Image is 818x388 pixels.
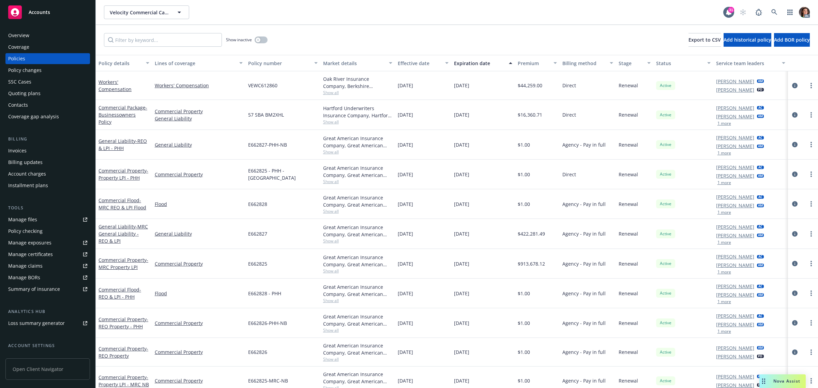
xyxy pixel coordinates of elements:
[5,65,90,76] a: Policy changes
[248,319,287,327] span: E662826-PHH-NB
[659,349,672,355] span: Active
[515,55,560,71] button: Premium
[99,374,149,388] a: Commercial Property
[99,197,146,211] span: - MRC REO & LPI Flood
[717,210,731,214] button: 1 more
[155,260,243,267] a: Commercial Property
[562,230,606,237] span: Agency - Pay in full
[398,60,441,67] div: Effective date
[562,82,576,89] span: Direct
[8,30,29,41] div: Overview
[717,240,731,244] button: 1 more
[562,260,606,267] span: Agency - Pay in full
[99,286,141,300] a: Commercial Flood
[5,168,90,179] a: Account charges
[717,329,731,333] button: 1 more
[8,284,60,295] div: Summary of insurance
[226,37,252,43] span: Show inactive
[791,111,799,119] a: circleInformation
[398,290,413,297] span: [DATE]
[659,141,672,148] span: Active
[659,320,672,326] span: Active
[716,60,778,67] div: Service team leaders
[5,342,90,349] div: Account settings
[518,111,542,118] span: $16,360.71
[99,257,148,270] span: - MRC Property LPI
[807,230,815,238] a: more
[713,55,788,71] button: Service team leaders
[398,141,413,148] span: [DATE]
[518,290,530,297] span: $1.00
[616,55,653,71] button: Stage
[323,371,393,385] div: Great American Insurance Company, Great American Insurance Group, Steamboat IS, Inc. (formally Br...
[562,319,606,327] span: Agency - Pay in full
[8,42,29,53] div: Coverage
[323,60,385,67] div: Market details
[323,313,393,327] div: Great American Insurance Company, Great American Insurance Group, [PERSON_NAME] Company (OSC)
[99,167,148,181] span: - Property LPI - PHH
[155,348,243,356] a: Commercial Property
[248,111,284,118] span: 57 SBA BM2XHL
[807,348,815,356] a: more
[8,260,43,271] div: Manage claims
[716,104,754,111] a: [PERSON_NAME]
[716,78,754,85] a: [PERSON_NAME]
[518,82,542,89] span: $44,259.00
[155,60,235,67] div: Lines of coverage
[716,312,754,319] a: [PERSON_NAME]
[398,82,413,89] span: [DATE]
[5,111,90,122] a: Coverage gap analysis
[791,289,799,297] a: circleInformation
[518,348,530,356] span: $1.00
[619,171,638,178] span: Renewal
[773,378,800,384] span: Nova Assist
[8,100,28,110] div: Contacts
[518,377,530,384] span: $1.00
[323,194,393,208] div: Great American Insurance Company, Great American Insurance Group, [PERSON_NAME] Company (OSC)
[8,88,41,99] div: Quoting plans
[518,319,530,327] span: $1.00
[155,108,243,115] a: Commercial Property
[454,111,469,118] span: [DATE]
[716,193,754,200] a: [PERSON_NAME]
[807,377,815,385] a: more
[8,65,42,76] div: Policy changes
[323,164,393,179] div: Great American Insurance Company, Great American Insurance Group, Steamboat IS, Inc. (formally Br...
[323,283,393,298] div: Great American Insurance Company, Great American Insurance Group, [PERSON_NAME] Company (OSC)
[562,60,606,67] div: Billing method
[5,352,90,363] a: Service team
[724,33,771,47] button: Add historical policy
[783,5,797,19] a: Switch app
[8,145,27,156] div: Invoices
[807,111,815,119] a: more
[8,237,51,248] div: Manage exposures
[659,378,672,384] span: Active
[807,140,815,149] a: more
[5,136,90,143] div: Billing
[560,55,616,71] button: Billing method
[323,224,393,238] div: Great American Insurance Company, Great American Insurance Group, [PERSON_NAME] Company (OSC)
[323,254,393,268] div: Great American Insurance Company, Great American Insurance Group, Steamboat IS, Inc. (formally Br...
[155,290,243,297] a: Flood
[323,356,393,362] span: Show all
[759,374,806,388] button: Nova Assist
[323,90,393,95] span: Show all
[5,237,90,248] a: Manage exposures
[323,135,393,149] div: Great American Insurance Company, Great American Insurance Group, [PERSON_NAME] Company (OSC)
[5,53,90,64] a: Policies
[99,223,148,244] span: - MRC General Liability - REO & LPI
[99,345,148,359] a: Commercial Property
[248,348,267,356] span: E662826
[736,5,750,19] a: Start snowing
[8,53,25,64] div: Policies
[5,260,90,271] a: Manage claims
[807,81,815,90] a: more
[245,55,320,71] button: Policy number
[619,290,638,297] span: Renewal
[791,81,799,90] a: circleInformation
[5,226,90,237] a: Policy checking
[8,180,48,191] div: Installment plans
[659,83,672,89] span: Active
[323,119,393,125] span: Show all
[717,121,731,125] button: 1 more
